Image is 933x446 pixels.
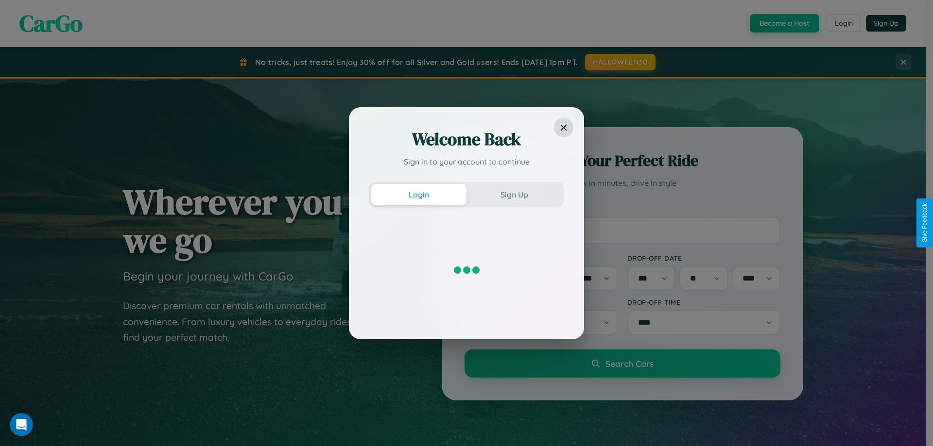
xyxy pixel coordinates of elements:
button: Sign Up [466,184,562,205]
button: Login [371,184,466,205]
p: Sign in to your account to continue [369,156,564,167]
div: Give Feedback [921,203,928,243]
iframe: Intercom live chat [10,413,33,436]
h2: Welcome Back [369,128,564,151]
